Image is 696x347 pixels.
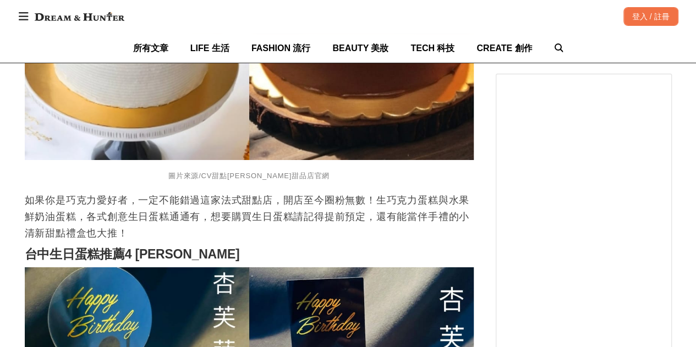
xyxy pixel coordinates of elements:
[251,43,311,53] span: FASHION 流行
[476,43,532,53] span: CREATE 創作
[410,34,454,63] a: TECH 科技
[251,34,311,63] a: FASHION 流行
[190,43,229,53] span: LIFE 生活
[623,7,678,26] div: 登入 / 註冊
[410,43,454,53] span: TECH 科技
[29,7,130,26] img: Dream & Hunter
[190,34,229,63] a: LIFE 生活
[25,192,474,241] p: 如果你是巧克力愛好者，一定不能錯過這家法式甜點店，開店至今圈粉無數！生巧克力蛋糕與水果鮮奶油蛋糕，各式創意生日蛋糕通通有，想要購買生日蛋糕請記得提前預定，還有能當伴手禮的小清新甜點禮盒也大推！
[476,34,532,63] a: CREATE 創作
[332,34,388,63] a: BEAUTY 美妝
[133,43,168,53] span: 所有文章
[133,34,168,63] a: 所有文章
[332,43,388,53] span: BEAUTY 美妝
[168,172,330,180] span: 圖片來源/CV甜點[PERSON_NAME]甜品店官網
[25,247,240,261] strong: 台中生日蛋糕推薦4 [PERSON_NAME]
